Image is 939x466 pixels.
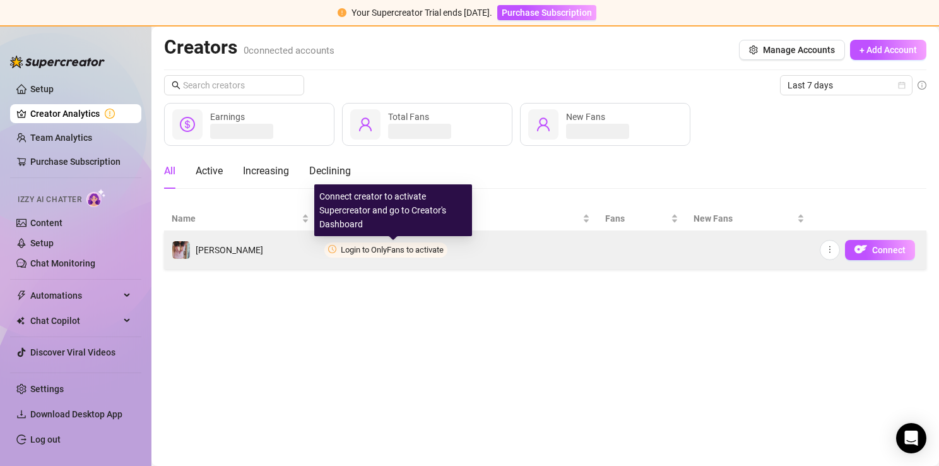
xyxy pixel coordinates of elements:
[16,409,27,419] span: download
[694,212,794,225] span: New Fans
[172,212,299,225] span: Name
[86,189,106,207] img: AI Chatter
[30,157,121,167] a: Purchase Subscription
[686,206,812,231] th: New Fans
[309,164,351,179] div: Declining
[788,76,905,95] span: Last 7 days
[164,206,317,231] th: Name
[30,238,54,248] a: Setup
[30,218,62,228] a: Content
[898,81,906,89] span: calendar
[18,194,81,206] span: Izzy AI Chatter
[30,258,95,268] a: Chat Monitoring
[872,245,906,255] span: Connect
[30,347,115,357] a: Discover Viral Videos
[536,117,551,132] span: user
[825,245,834,254] span: more
[30,384,64,394] a: Settings
[918,81,926,90] span: info-circle
[763,45,835,55] span: Manage Accounts
[605,212,668,225] span: Fans
[388,112,429,122] span: Total Fans
[30,285,120,306] span: Automations
[30,133,92,143] a: Team Analytics
[164,35,334,59] h2: Creators
[244,45,334,56] span: 0 connected accounts
[30,311,120,331] span: Chat Copilot
[850,40,926,60] button: + Add Account
[502,8,592,18] span: Purchase Subscription
[164,164,175,179] div: All
[497,5,596,20] button: Purchase Subscription
[497,8,596,18] a: Purchase Subscription
[196,245,263,255] span: [PERSON_NAME]
[243,164,289,179] div: Increasing
[859,45,917,55] span: + Add Account
[210,112,245,122] span: Earnings
[338,8,346,17] span: exclamation-circle
[739,40,845,60] button: Manage Accounts
[172,241,190,259] img: Misty
[845,240,915,260] button: OFConnect
[196,164,223,179] div: Active
[351,8,492,18] span: Your Supercreator Trial ends [DATE].
[172,81,180,90] span: search
[30,409,122,419] span: Download Desktop App
[183,78,286,92] input: Search creators
[10,56,105,68] img: logo-BBDzfeDw.svg
[180,117,195,132] span: dollar-circle
[341,245,444,254] span: Login to OnlyFans to activate
[854,243,867,256] img: OF
[328,245,336,253] span: clock-circle
[749,45,758,54] span: setting
[598,206,685,231] th: Fans
[30,104,131,124] a: Creator Analytics exclamation-circle
[358,117,373,132] span: user
[30,84,54,94] a: Setup
[314,184,472,236] div: Connect creator to activate Supercreator and go to Creator's Dashboard
[30,434,61,445] a: Log out
[896,423,926,453] div: Open Intercom Messenger
[16,316,25,325] img: Chat Copilot
[566,112,605,122] span: New Fans
[16,290,27,301] span: thunderbolt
